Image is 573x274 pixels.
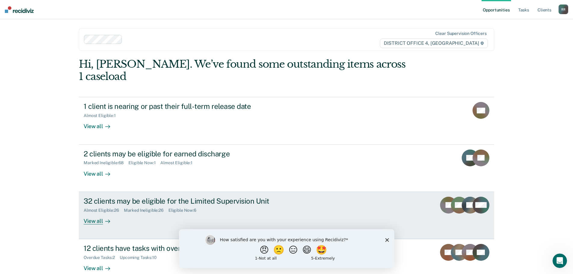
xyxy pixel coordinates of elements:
div: Eligible Now : 6 [168,208,201,213]
div: Almost Eligible : 26 [84,208,124,213]
img: Recidiviz [5,6,34,13]
div: View all [84,118,117,130]
div: 12 clients have tasks with overdue or upcoming due dates [84,244,295,253]
div: Marked Ineligible : 26 [124,208,168,213]
div: View all [84,260,117,272]
div: 2 clients may be eligible for earned discharge [84,149,295,158]
div: R R [559,5,568,14]
div: View all [84,165,117,177]
div: Overdue Tasks : 2 [84,255,120,260]
span: DISTRICT OFFICE 4, [GEOGRAPHIC_DATA] [380,38,488,48]
button: RR [559,5,568,14]
iframe: Intercom live chat [553,254,567,268]
div: View all [84,213,117,224]
a: 1 client is nearing or past their full-term release dateAlmost Eligible:1View all [79,97,494,144]
div: Clear supervision officers [435,31,486,36]
div: Marked Ineligible : 68 [84,160,128,165]
div: Eligible Now : 1 [128,160,160,165]
div: 1 client is nearing or past their full-term release date [84,102,295,111]
a: 32 clients may be eligible for the Limited Supervision UnitAlmost Eligible:26Marked Ineligible:26... [79,192,494,239]
iframe: Survey by Kim from Recidiviz [179,229,394,268]
div: Almost Eligible : 1 [160,160,197,165]
div: Almost Eligible : 1 [84,113,121,118]
a: 2 clients may be eligible for earned dischargeMarked Ineligible:68Eligible Now:1Almost Eligible:1... [79,145,494,192]
div: 32 clients may be eligible for the Limited Supervision Unit [84,197,295,205]
div: Hi, [PERSON_NAME]. We’ve found some outstanding items across 1 caseload [79,58,411,83]
div: Upcoming Tasks : 10 [120,255,162,260]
